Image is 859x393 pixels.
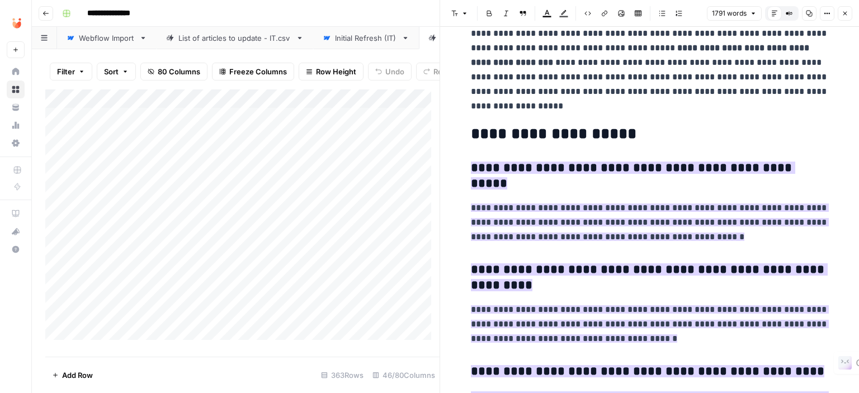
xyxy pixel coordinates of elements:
[416,63,459,81] button: Redo
[7,63,25,81] a: Home
[178,32,291,44] div: List of articles to update - IT.csv
[299,63,364,81] button: Row Height
[7,205,25,222] a: AirOps Academy
[7,98,25,116] a: Your Data
[104,66,119,77] span: Sort
[316,66,356,77] span: Row Height
[368,63,412,81] button: Undo
[7,9,25,37] button: Workspace: Unobravo
[313,27,419,49] a: Initial Refresh (IT)
[79,32,135,44] div: Webflow Import
[7,222,25,240] button: What's new?
[7,116,25,134] a: Usage
[45,366,100,384] button: Add Row
[707,6,762,21] button: 1791 words
[57,66,75,77] span: Filter
[7,240,25,258] button: Help + Support
[50,63,92,81] button: Filter
[385,66,404,77] span: Undo
[317,366,368,384] div: 363 Rows
[7,223,24,240] div: What's new?
[140,63,207,81] button: 80 Columns
[158,66,200,77] span: 80 Columns
[7,13,27,33] img: Unobravo Logo
[57,27,157,49] a: Webflow Import
[7,134,25,152] a: Settings
[419,27,506,49] a: Refresh (ES)
[433,66,451,77] span: Redo
[62,370,93,381] span: Add Row
[229,66,287,77] span: Freeze Columns
[97,63,136,81] button: Sort
[7,81,25,98] a: Browse
[157,27,313,49] a: List of articles to update - IT.csv
[212,63,294,81] button: Freeze Columns
[335,32,397,44] div: Initial Refresh (IT)
[712,8,747,18] span: 1791 words
[368,366,440,384] div: 46/80 Columns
